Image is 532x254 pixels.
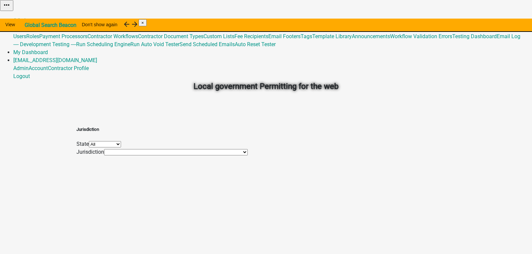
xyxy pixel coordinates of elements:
[141,20,144,25] span: ×
[123,20,131,28] i: arrow_back
[76,19,123,31] button: Don't show again
[76,126,248,133] h5: Jurisdiction
[139,19,147,26] button: Close
[81,80,451,92] h2: Local government Permitting for the web
[131,20,139,28] i: arrow_forward
[25,22,76,28] strong: Global Search Beacon
[76,149,104,155] label: Jurisdiction
[76,141,89,147] label: State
